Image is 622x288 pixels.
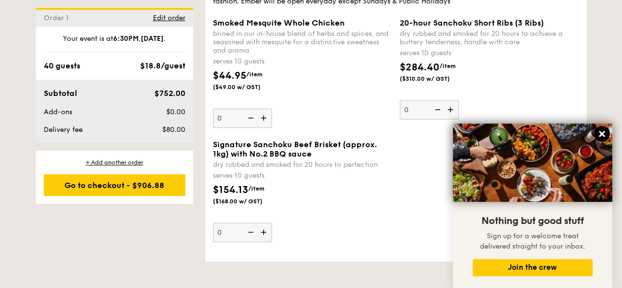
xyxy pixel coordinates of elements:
span: Smoked Mesquite Whole Chicken [213,18,345,28]
div: brined in our in-house blend of herbs and spices, and seasoned with mesquite for a distinctive sw... [213,30,392,55]
input: Smoked Mesquite Whole Chickenbrined in our in-house blend of herbs and spices, and seasoned with ... [213,109,272,128]
span: $752.00 [154,89,185,98]
div: serves 10 guests [400,48,579,58]
img: icon-add.58712e84.svg [257,109,272,128]
button: Close [594,126,610,142]
span: /item [248,185,265,192]
span: Sign up for a welcome treat delivered straight to your inbox. [480,232,585,251]
img: icon-reduce.1d2dbef1.svg [429,100,444,119]
span: /item [440,63,456,69]
img: icon-reduce.1d2dbef1.svg [242,223,257,242]
span: Signature Sanchoku Beef Brisket (approx. 1kg) with No.2 BBQ sauce [213,140,377,159]
input: 20-hour Sanchoku Short Ribs (3 Ribs)dry rubbed and smoked for 20 hours to achieve a buttery tende... [400,100,459,120]
span: $80.00 [162,126,185,134]
div: $18.8/guest [140,60,185,72]
strong: [DATE] [141,34,164,43]
span: Subtotal [44,89,77,98]
div: serves 10 guests [213,171,392,181]
input: Signature Sanchoku Beef Brisket (approx. 1kg) with No.2 BBQ saucedry rubbed and smoked for 20 hou... [213,223,272,242]
span: ($168.00 w/ GST) [213,197,280,205]
span: Order 1 [44,14,73,22]
span: $44.95 [213,70,246,82]
span: Nothing but good stuff [481,215,584,227]
div: + Add another order [44,159,185,166]
img: icon-add.58712e84.svg [444,100,459,119]
span: $154.13 [213,184,248,196]
strong: 6:30PM [113,34,139,43]
div: Go to checkout - $906.88 [44,174,185,196]
button: Join the crew [473,259,592,276]
span: ($310.00 w/ GST) [400,75,467,83]
img: DSC07876-Edit02-Large.jpeg [453,124,612,202]
span: /item [246,71,263,78]
span: Delivery fee [44,126,83,134]
div: 40 guests [44,60,80,72]
span: $284.40 [400,62,440,73]
span: Edit order [153,14,185,22]
span: ($49.00 w/ GST) [213,83,280,91]
img: icon-add.58712e84.svg [257,223,272,242]
span: 20-hour Sanchoku Short Ribs (3 Ribs) [400,18,544,28]
div: Your event is at , . [44,34,185,52]
div: dry rubbed and smoked for 20 hours to achieve a buttery tenderness, handle with care [400,30,579,46]
div: serves 10 guests [213,57,392,66]
span: Add-ons [44,108,72,116]
div: dry rubbed and smoked for 20 hours to perfection [213,160,392,169]
img: icon-reduce.1d2dbef1.svg [242,109,257,128]
span: $0.00 [166,108,185,116]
